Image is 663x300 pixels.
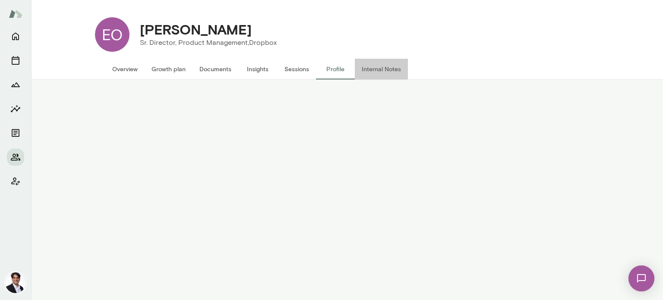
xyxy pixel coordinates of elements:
button: Sessions [277,59,316,79]
button: Sessions [7,52,24,69]
button: Documents [7,124,24,142]
button: Internal Notes [355,59,408,79]
button: Insights [238,59,277,79]
button: Insights [7,100,24,117]
button: Members [7,148,24,166]
button: Home [7,28,24,45]
h4: [PERSON_NAME] [140,21,252,38]
button: Client app [7,173,24,190]
img: Raj Manghani [5,272,26,293]
button: Overview [105,59,145,79]
button: Growth plan [145,59,193,79]
button: Growth Plan [7,76,24,93]
img: Mento [9,6,22,22]
div: EO [95,17,129,52]
button: Documents [193,59,238,79]
p: Sr. Director, Product Management, Dropbox [140,38,277,48]
button: Profile [316,59,355,79]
